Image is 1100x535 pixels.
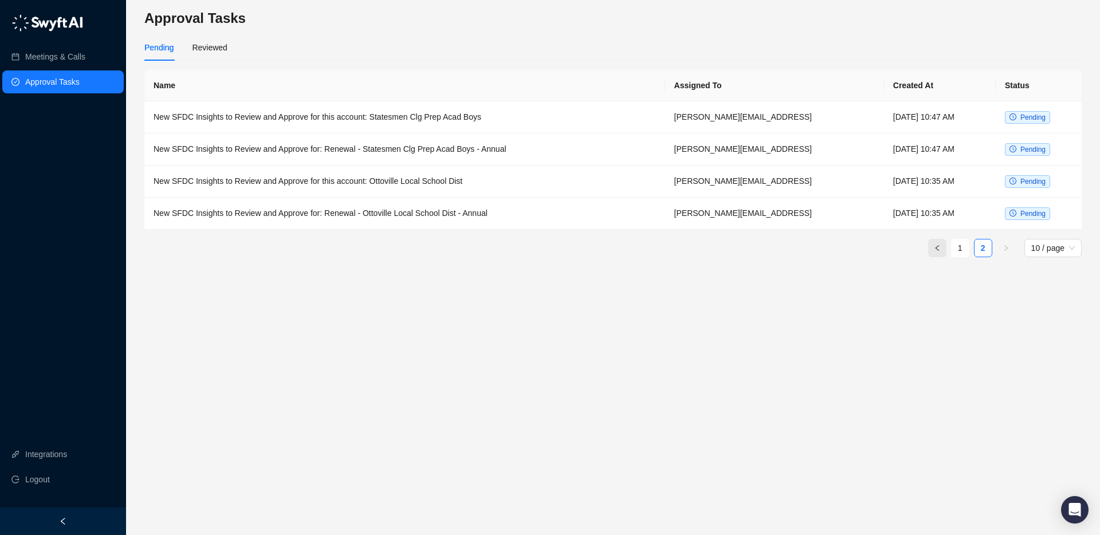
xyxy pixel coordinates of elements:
span: left [934,245,941,251]
a: 2 [975,239,992,257]
li: Previous Page [928,239,946,257]
span: 10 / page [1031,239,1075,257]
th: Assigned To [665,70,884,101]
button: right [997,239,1015,257]
td: New SFDC Insights to Review and Approve for: Renewal - Ottoville Local School Dist - Annual [144,198,665,230]
td: [DATE] 10:47 AM [884,101,996,133]
td: [DATE] 10:47 AM [884,133,996,166]
div: Open Intercom Messenger [1061,496,1089,524]
span: Pending [1020,145,1046,154]
span: Logout [25,468,50,491]
td: [DATE] 10:35 AM [884,198,996,230]
th: Created At [884,70,996,101]
td: [PERSON_NAME][EMAIL_ADDRESS] [665,198,884,230]
td: New SFDC Insights to Review and Approve for: Renewal - Statesmen Clg Prep Acad Boys - Annual [144,133,665,166]
a: Approval Tasks [25,70,80,93]
a: Integrations [25,443,67,466]
span: Pending [1020,113,1046,121]
span: right [1003,245,1009,251]
th: Status [996,70,1082,101]
th: Name [144,70,665,101]
div: Reviewed [192,41,227,54]
span: clock-circle [1009,113,1016,120]
li: Next Page [997,239,1015,257]
a: 1 [952,239,969,257]
div: Pending [144,41,174,54]
span: Pending [1020,210,1046,218]
td: New SFDC Insights to Review and Approve for this account: Ottoville Local School Dist [144,166,665,198]
td: [PERSON_NAME][EMAIL_ADDRESS] [665,133,884,166]
a: Meetings & Calls [25,45,85,68]
span: clock-circle [1009,210,1016,217]
span: Pending [1020,178,1046,186]
span: clock-circle [1009,145,1016,152]
span: left [59,517,67,525]
span: logout [11,475,19,483]
h3: Approval Tasks [144,9,1082,27]
button: left [928,239,946,257]
img: logo-05li4sbe.png [11,14,83,32]
span: clock-circle [1009,178,1016,184]
li: 1 [951,239,969,257]
td: [PERSON_NAME][EMAIL_ADDRESS] [665,101,884,133]
td: [PERSON_NAME][EMAIL_ADDRESS] [665,166,884,198]
div: Page Size [1024,239,1082,257]
td: [DATE] 10:35 AM [884,166,996,198]
td: New SFDC Insights to Review and Approve for this account: Statesmen Clg Prep Acad Boys [144,101,665,133]
li: 2 [974,239,992,257]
